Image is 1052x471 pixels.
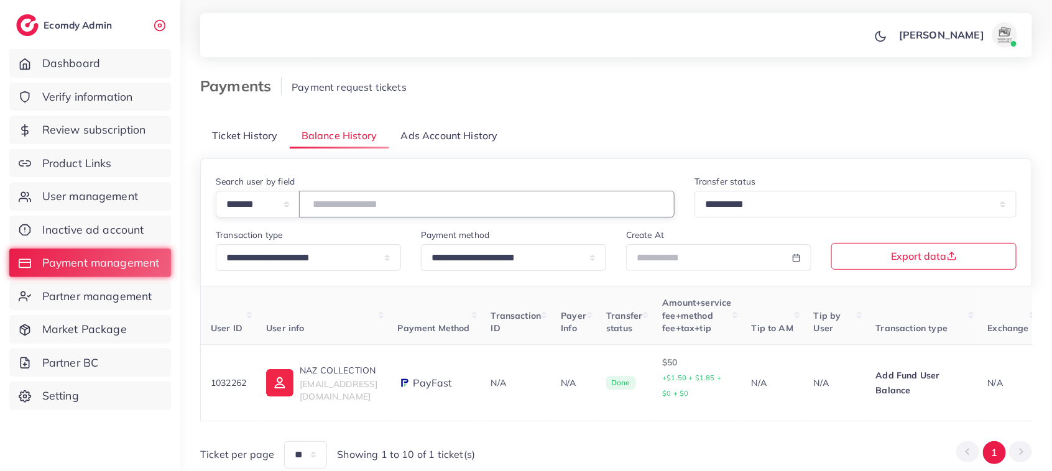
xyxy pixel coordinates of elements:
a: [PERSON_NAME]avatar [892,22,1022,47]
a: User management [9,182,171,211]
span: Ticket History [212,129,277,143]
span: Tip to AM [752,322,793,334]
label: Payment method [421,229,489,241]
span: Inactive ad account [42,222,144,238]
span: Verify information [42,89,133,105]
img: avatar [992,22,1017,47]
ul: Pagination [956,441,1032,464]
p: NAZ COLLECTION [300,363,377,378]
span: N/A [491,377,506,388]
p: N/A [561,375,586,390]
a: Market Package [9,315,171,344]
a: Setting [9,382,171,410]
span: Ticket per page [200,447,274,462]
label: Transaction type [216,229,283,241]
span: Amount+service fee+method fee+tax+tip [662,297,731,334]
a: Partner management [9,282,171,311]
a: Dashboard [9,49,171,78]
h3: Payments [200,77,282,95]
label: Transfer status [694,175,755,188]
small: +$1.50 + $1.85 + $0 + $0 [662,373,721,398]
label: Create At [626,229,664,241]
span: Partner management [42,288,152,304]
span: Market Package [42,321,127,337]
p: N/A [752,375,794,390]
a: Review subscription [9,116,171,144]
p: [PERSON_NAME] [899,27,984,42]
a: logoEcomdy Admin [16,14,115,36]
span: Transaction ID [491,310,542,334]
span: Dashboard [42,55,100,71]
a: Partner BC [9,349,171,377]
h2: Ecomdy Admin [44,19,115,31]
span: Export data [892,251,957,261]
span: PayFast [413,376,453,390]
span: Setting [42,388,79,404]
a: Inactive ad account [9,216,171,244]
button: Export data [831,243,1017,270]
span: Exchange [988,322,1029,334]
span: Tip by User [814,310,841,334]
span: Payer Info [561,310,586,334]
span: Partner BC [42,355,99,371]
span: Transfer status [606,310,642,334]
span: N/A [988,377,1003,388]
p: $50 [662,355,731,401]
span: Balance History [302,129,377,143]
button: Go to page 1 [983,441,1006,464]
span: Done [606,376,635,390]
span: Review subscription [42,122,146,138]
span: [EMAIL_ADDRESS][DOMAIN_NAME] [300,378,377,402]
span: Payment Method [398,322,470,334]
img: logo [16,14,39,36]
span: Payment management [42,255,160,271]
span: Payment request tickets [292,81,407,93]
p: Add Fund User Balance [876,368,968,398]
span: User ID [211,322,242,334]
span: Product Links [42,155,112,171]
a: Payment management [9,249,171,277]
span: User management [42,188,138,204]
p: N/A [814,375,856,390]
p: 1032262 [211,375,246,390]
span: Showing 1 to 10 of 1 ticket(s) [337,447,475,462]
img: payment [398,377,410,389]
span: User info [266,322,304,334]
span: Ads Account History [401,129,498,143]
span: Transaction type [876,322,948,334]
label: Search user by field [216,175,295,188]
a: Verify information [9,83,171,111]
a: Product Links [9,149,171,178]
img: ic-user-info.36bf1079.svg [266,369,293,396]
